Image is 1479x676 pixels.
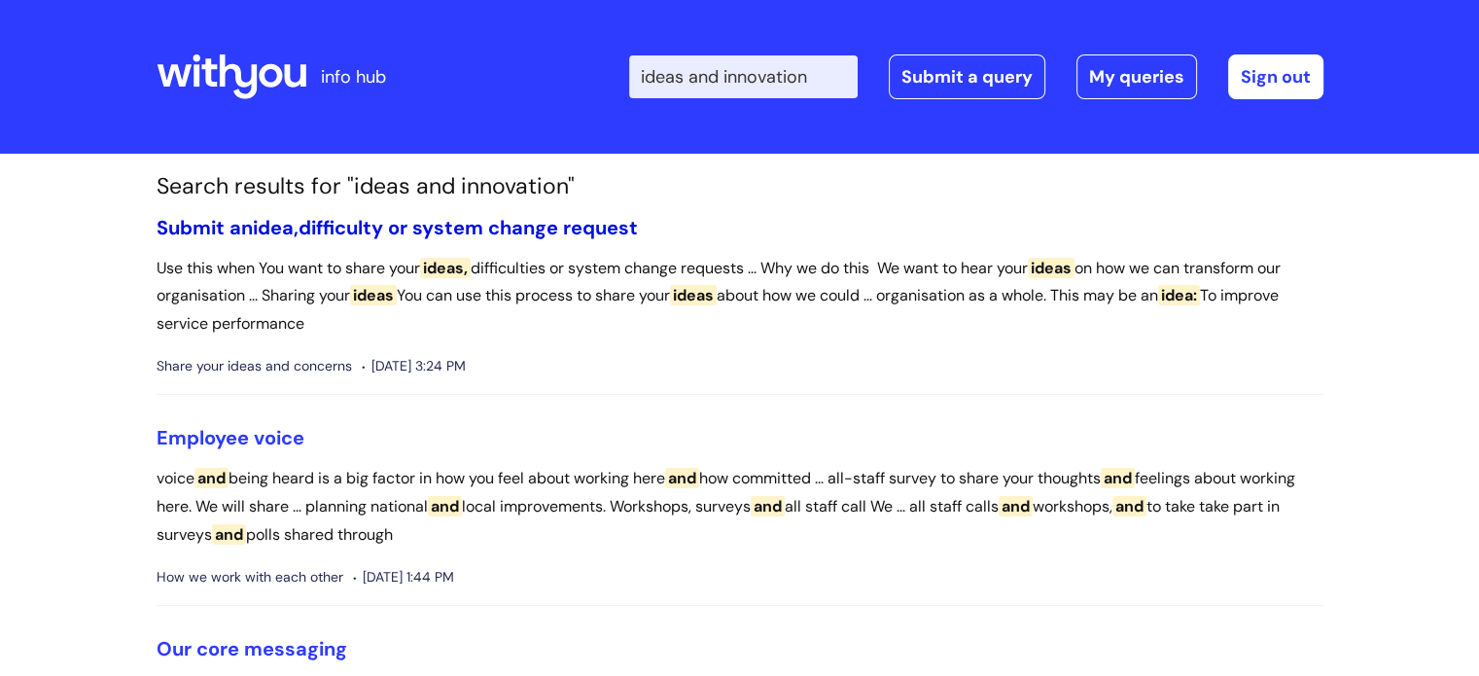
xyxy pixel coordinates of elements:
[157,636,347,661] a: Our core messaging
[1076,54,1197,99] a: My queries
[157,173,1323,200] h1: Search results for "ideas and innovation"
[629,55,858,98] input: Search
[1101,468,1135,488] span: and
[420,258,471,278] span: ideas,
[353,565,454,589] span: [DATE] 1:44 PM
[321,61,386,92] p: info hub
[751,496,785,516] span: and
[157,425,304,450] a: Employee voice
[157,354,352,378] span: Share your ideas and concerns
[212,524,246,545] span: and
[253,215,299,240] span: idea,
[1228,54,1323,99] a: Sign out
[157,565,343,589] span: How we work with each other
[428,496,462,516] span: and
[1112,496,1146,516] span: and
[629,54,1323,99] div: | -
[670,285,717,305] span: ideas
[194,468,229,488] span: and
[999,496,1033,516] span: and
[362,354,466,378] span: [DATE] 3:24 PM
[157,255,1323,338] p: Use this when You want to share your difficulties or system change requests ... Why we do this We...
[889,54,1045,99] a: Submit a query
[350,285,397,305] span: ideas
[1158,285,1200,305] span: idea:
[665,468,699,488] span: and
[157,465,1323,549] p: voice being heard is a big factor in how you feel about working here how committed ... all-staff ...
[1028,258,1074,278] span: ideas
[157,215,638,240] a: Submit anidea,difficulty or system change request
